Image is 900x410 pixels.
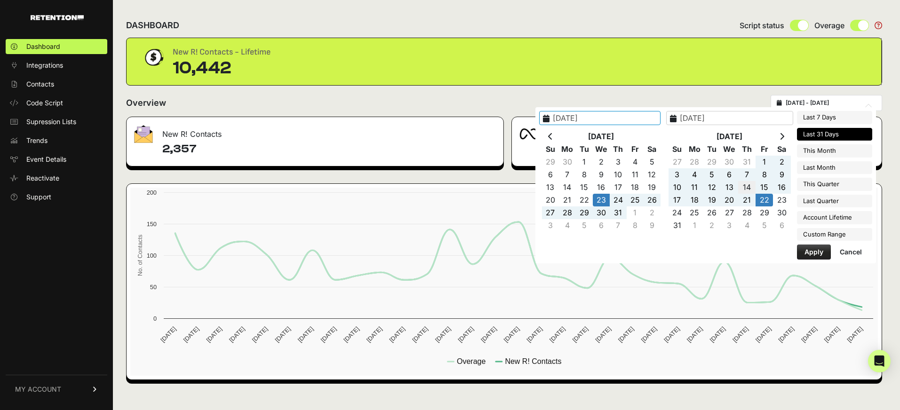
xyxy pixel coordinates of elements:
[777,325,796,344] text: [DATE]
[26,117,76,126] span: Supression Lists
[644,219,661,232] td: 9
[686,219,703,232] td: 1
[797,178,872,191] li: This Quarter
[576,143,593,156] th: Tu
[525,325,543,344] text: [DATE]
[6,39,107,54] a: Dashboard
[644,206,661,219] td: 2
[721,206,738,219] td: 27
[26,136,48,145] span: Trends
[703,219,721,232] td: 2
[542,168,559,181] td: 6
[773,156,790,168] td: 2
[814,20,844,31] span: Overage
[797,161,872,174] li: Last Month
[576,181,593,194] td: 15
[6,77,107,92] a: Contacts
[756,194,773,206] td: 22
[703,156,721,168] td: 29
[542,143,559,156] th: Su
[26,61,63,70] span: Integrations
[593,219,610,232] td: 6
[686,206,703,219] td: 25
[662,325,681,344] text: [DATE]
[686,156,703,168] td: 28
[593,181,610,194] td: 16
[669,181,686,194] td: 10
[721,168,738,181] td: 6
[797,228,872,241] li: Custom Range
[559,156,576,168] td: 30
[686,181,703,194] td: 11
[6,171,107,186] a: Reactivate
[610,168,627,181] td: 10
[162,142,496,157] h4: 2,357
[388,325,406,344] text: [DATE]
[669,194,686,206] td: 17
[721,219,738,232] td: 3
[296,325,315,344] text: [DATE]
[127,117,503,145] div: New R! Contacts
[342,325,360,344] text: [DATE]
[797,144,872,158] li: This Month
[610,206,627,219] td: 31
[686,194,703,206] td: 18
[640,325,658,344] text: [DATE]
[644,168,661,181] td: 12
[610,194,627,206] td: 24
[26,42,60,51] span: Dashboard
[182,325,200,344] text: [DATE]
[142,46,165,69] img: dollar-coin-05c43ed7efb7bc0c12610022525b4bbbb207c7efeef5aecc26f025e68dcafac9.png
[519,128,538,140] img: fa-meta-2f981b61bb99beabf952f7030308934f19ce035c18b003e963880cc3fabeebb7.png
[627,181,644,194] td: 18
[846,325,864,344] text: [DATE]
[644,181,661,194] td: 19
[627,168,644,181] td: 11
[542,181,559,194] td: 13
[773,181,790,194] td: 16
[571,325,589,344] text: [DATE]
[610,181,627,194] td: 17
[26,98,63,108] span: Code Script
[159,325,177,344] text: [DATE]
[136,235,143,276] text: No. of Contacts
[205,325,223,344] text: [DATE]
[251,325,269,344] text: [DATE]
[6,95,107,110] a: Code Script
[738,181,756,194] td: 14
[559,181,576,194] td: 14
[644,156,661,168] td: 5
[126,96,166,110] h2: Overview
[576,156,593,168] td: 1
[832,244,869,260] button: Cancel
[627,194,644,206] td: 25
[576,206,593,219] td: 29
[593,168,610,181] td: 9
[797,111,872,124] li: Last 7 Days
[669,219,686,232] td: 31
[31,15,84,20] img: Retention.com
[740,20,784,31] span: Script status
[797,244,831,260] button: Apply
[773,168,790,181] td: 9
[721,143,738,156] th: We
[559,130,644,143] th: [DATE]
[627,156,644,168] td: 4
[542,194,559,206] td: 20
[126,19,179,32] h2: DASHBOARD
[147,189,157,196] text: 200
[669,143,686,156] th: Su
[686,143,703,156] th: Mo
[627,143,644,156] th: Fr
[644,143,661,156] th: Sa
[147,221,157,228] text: 150
[756,168,773,181] td: 8
[738,156,756,168] td: 31
[150,284,157,291] text: 50
[773,143,790,156] th: Sa
[669,168,686,181] td: 3
[800,325,818,344] text: [DATE]
[738,219,756,232] td: 4
[6,375,107,403] a: MY ACCOUNT
[457,357,486,365] text: Overage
